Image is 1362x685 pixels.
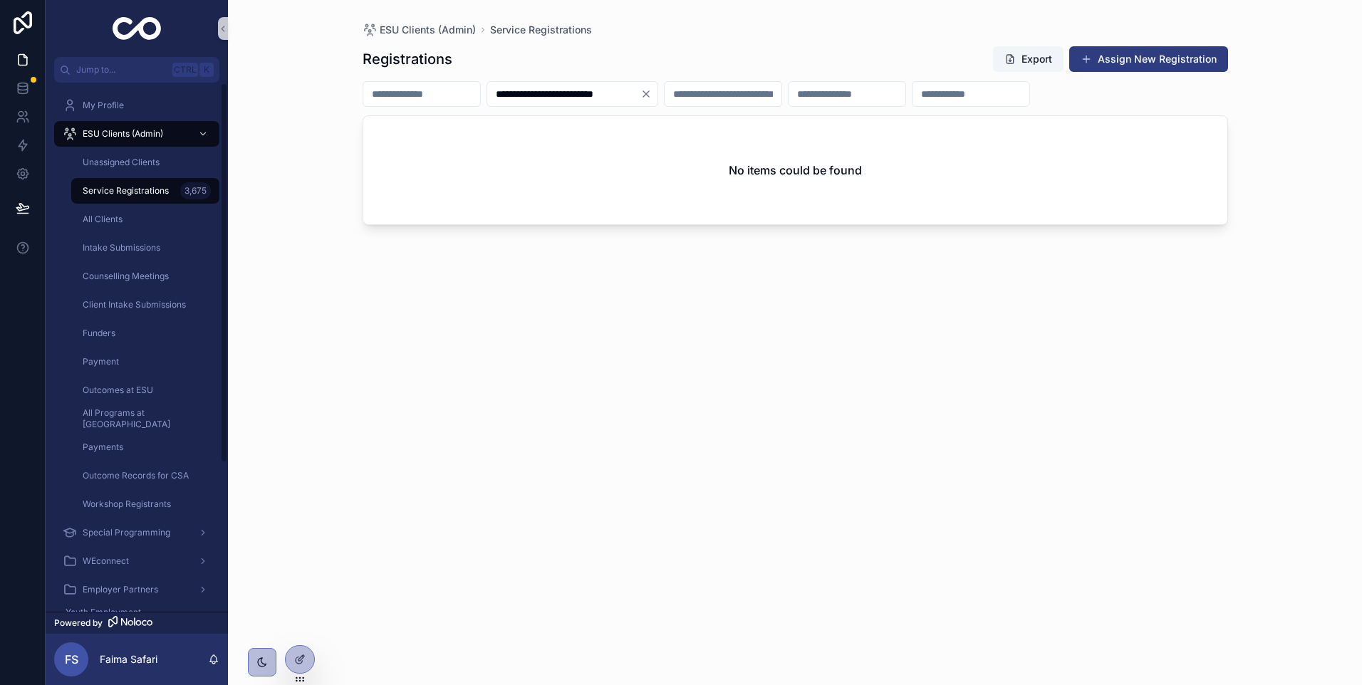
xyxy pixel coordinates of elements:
[729,162,862,179] h2: No items could be found
[83,356,119,367] span: Payment
[54,577,219,602] a: Employer Partners
[71,263,219,289] a: Counselling Meetings
[54,605,219,631] a: Youth Employment Connections
[71,235,219,261] a: Intake Submissions
[65,651,78,668] span: FS
[83,441,123,453] span: Payments
[83,271,169,282] span: Counselling Meetings
[71,150,219,175] a: Unassigned Clients
[640,88,657,100] button: Clear
[54,548,219,574] a: WEconnect
[46,612,228,634] a: Powered by
[83,584,158,595] span: Employer Partners
[1069,46,1228,72] button: Assign New Registration
[83,242,160,253] span: Intake Submissions
[46,83,228,612] div: scrollable content
[71,292,219,318] a: Client Intake Submissions
[363,23,476,37] a: ESU Clients (Admin)
[83,527,170,538] span: Special Programming
[83,299,186,310] span: Client Intake Submissions
[66,607,187,629] span: Youth Employment Connections
[83,328,115,339] span: Funders
[113,17,162,40] img: App logo
[54,121,219,147] a: ESU Clients (Admin)
[993,46,1064,72] button: Export
[71,463,219,488] a: Outcome Records for CSA
[380,23,476,37] span: ESU Clients (Admin)
[83,470,189,481] span: Outcome Records for CSA
[83,185,169,197] span: Service Registrations
[83,214,123,225] span: All Clients
[83,555,129,567] span: WEconnect
[83,128,163,140] span: ESU Clients (Admin)
[54,57,219,83] button: Jump to...CtrlK
[71,491,219,517] a: Workshop Registrants
[201,64,212,75] span: K
[71,434,219,460] a: Payments
[490,23,592,37] a: Service Registrations
[83,407,205,430] span: All Programs at [GEOGRAPHIC_DATA]
[54,93,219,118] a: My Profile
[54,617,103,629] span: Powered by
[54,520,219,545] a: Special Programming
[363,49,452,69] h1: Registrations
[83,385,153,396] span: Outcomes at ESU
[71,178,219,204] a: Service Registrations3,675
[100,652,157,666] p: Faima Safari
[71,406,219,432] a: All Programs at [GEOGRAPHIC_DATA]
[71,320,219,346] a: Funders
[76,64,167,75] span: Jump to...
[71,349,219,375] a: Payment
[83,498,171,510] span: Workshop Registrants
[83,100,124,111] span: My Profile
[83,157,160,168] span: Unassigned Clients
[180,182,211,199] div: 3,675
[71,206,219,232] a: All Clients
[172,63,198,77] span: Ctrl
[71,377,219,403] a: Outcomes at ESU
